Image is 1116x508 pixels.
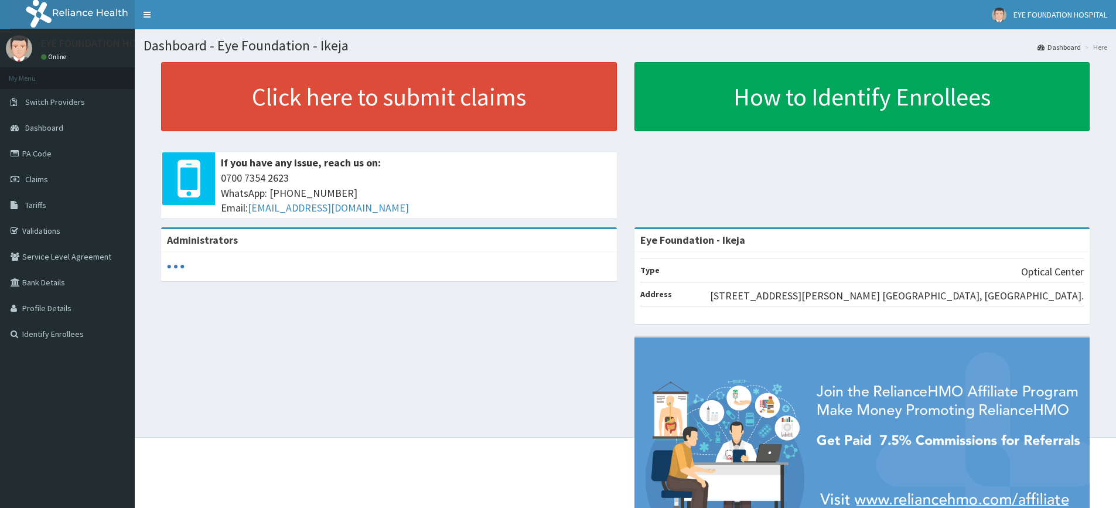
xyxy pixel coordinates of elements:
[25,200,46,210] span: Tariffs
[634,62,1090,131] a: How to Identify Enrollees
[248,201,409,214] a: [EMAIL_ADDRESS][DOMAIN_NAME]
[1021,264,1084,279] p: Optical Center
[1013,9,1107,20] span: EYE FOUNDATION HOSPITAL
[1082,42,1107,52] li: Here
[25,97,85,107] span: Switch Providers
[144,38,1107,53] h1: Dashboard - Eye Foundation - Ikeja
[41,53,69,61] a: Online
[41,38,168,49] p: EYE FOUNDATION HOSPITAL
[167,258,185,275] svg: audio-loading
[640,289,672,299] b: Address
[25,174,48,185] span: Claims
[710,288,1084,304] p: [STREET_ADDRESS][PERSON_NAME] [GEOGRAPHIC_DATA], [GEOGRAPHIC_DATA].
[640,233,745,247] strong: Eye Foundation - Ikeja
[221,156,381,169] b: If you have any issue, reach us on:
[1037,42,1081,52] a: Dashboard
[161,62,617,131] a: Click here to submit claims
[992,8,1006,22] img: User Image
[221,171,611,216] span: 0700 7354 2623 WhatsApp: [PHONE_NUMBER] Email:
[25,122,63,133] span: Dashboard
[167,233,238,247] b: Administrators
[640,265,660,275] b: Type
[6,35,32,62] img: User Image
